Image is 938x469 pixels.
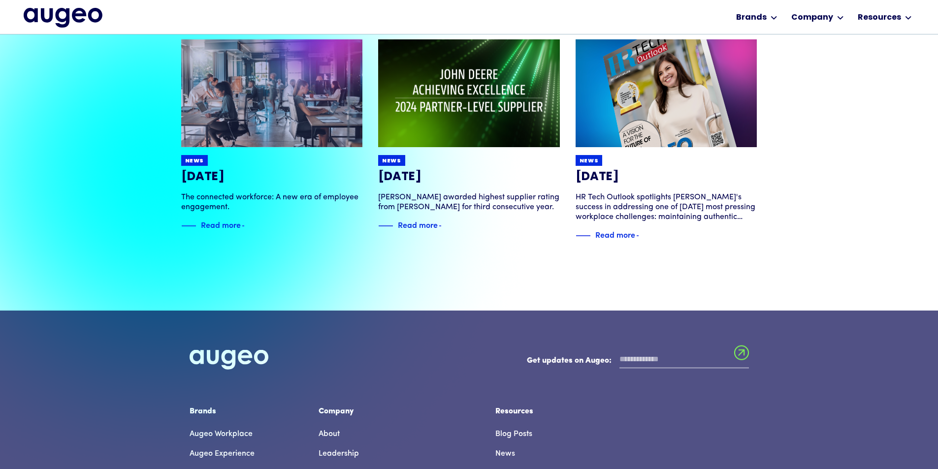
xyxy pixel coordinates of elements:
label: Get updates on Augeo: [527,355,612,367]
div: [PERSON_NAME] awarded highest supplier rating from [PERSON_NAME] for third consecutive year. [378,192,560,212]
div: The connected workforce: A new era of employee engagement. [181,192,363,212]
div: Resources [495,406,542,417]
div: Company [791,12,833,24]
img: Blue decorative line [576,230,590,242]
div: News [580,157,599,165]
img: Blue decorative line [181,220,196,232]
img: Augeo's full logo in white. [190,350,268,370]
div: Read more [201,219,241,230]
div: Resources [858,12,901,24]
a: Leadership [319,444,359,464]
div: Company [319,406,456,417]
a: News[DATE]HR Tech Outlook spotlights [PERSON_NAME]'s success in addressing one of [DATE] most pre... [576,39,757,242]
a: Augeo Experience [190,444,255,464]
h3: [DATE] [378,170,560,185]
div: HR Tech Outlook spotlights [PERSON_NAME]'s success in addressing one of [DATE] most pressing work... [576,192,757,222]
div: Read more [398,219,438,230]
h3: [DATE] [576,170,757,185]
form: Email Form [527,350,749,374]
a: Blog Posts [495,424,532,444]
a: home [24,8,102,29]
a: Augeo Workplace [190,424,253,444]
img: Blue text arrow [636,230,651,242]
input: Submit [734,345,749,366]
div: Read more [595,228,635,240]
div: News [382,157,401,165]
div: News [185,157,204,165]
a: About [319,424,340,444]
div: Brands [190,406,279,417]
a: News [495,444,515,464]
div: Brands [736,12,767,24]
img: Blue text arrow [439,220,453,232]
img: Blue text arrow [242,220,257,232]
h3: [DATE] [181,170,363,185]
img: Blue decorative line [378,220,393,232]
a: News[DATE][PERSON_NAME] awarded highest supplier rating from [PERSON_NAME] for third consecutive ... [378,39,560,232]
a: News[DATE]The connected workforce: A new era of employee engagement.Blue decorative lineRead more... [181,39,363,232]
